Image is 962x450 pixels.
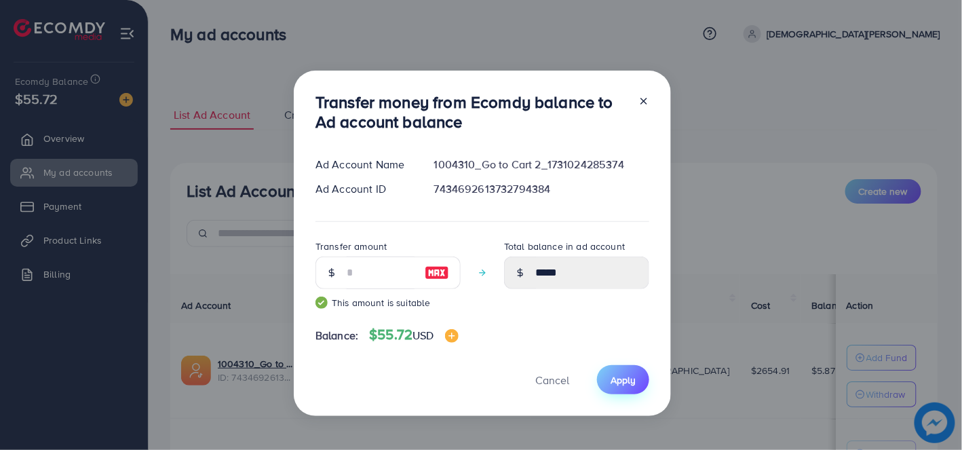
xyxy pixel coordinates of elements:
div: 1004310_Go to Cart 2_1731024285374 [423,157,660,172]
div: Ad Account ID [305,181,423,197]
img: image [445,329,459,343]
button: Apply [597,365,649,394]
div: Ad Account Name [305,157,423,172]
small: This amount is suitable [315,296,461,310]
img: guide [315,297,328,309]
img: image [425,265,449,281]
span: Balance: [315,328,358,343]
label: Total balance in ad account [504,240,625,253]
span: Apply [611,373,636,387]
h3: Transfer money from Ecomdy balance to Ad account balance [315,92,628,132]
span: USD [412,328,434,343]
div: 7434692613732794384 [423,181,660,197]
button: Cancel [518,365,586,394]
label: Transfer amount [315,240,387,253]
h4: $55.72 [369,326,458,343]
span: Cancel [535,373,569,388]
